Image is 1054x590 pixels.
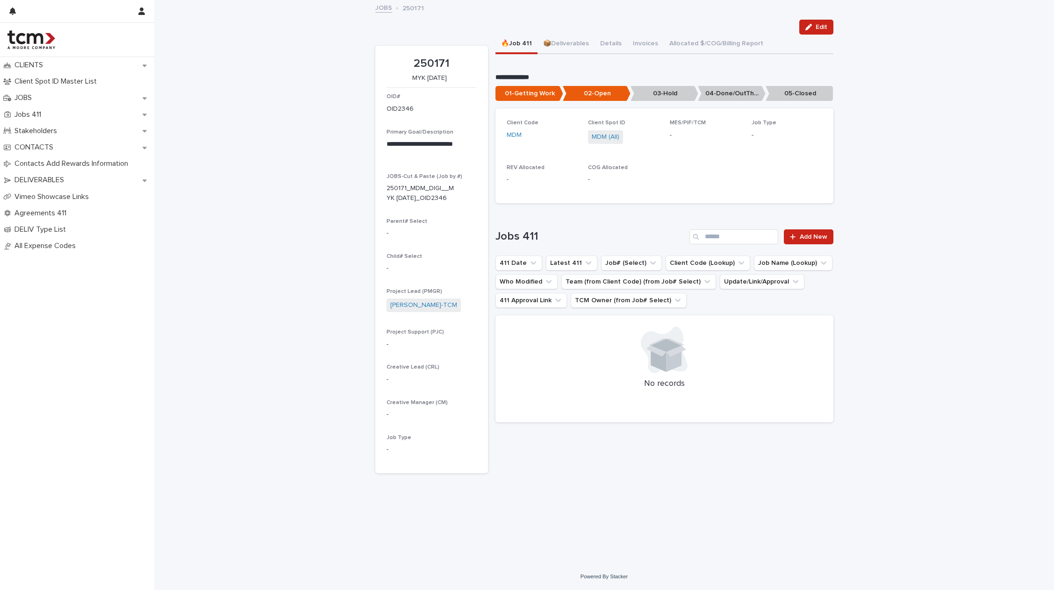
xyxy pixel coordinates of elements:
[588,165,628,171] span: COG Allocated
[11,242,83,250] p: All Expense Codes
[402,2,424,13] p: 250171
[592,132,619,142] a: MDM (All)
[387,74,473,82] p: MYK [DATE]
[387,329,444,335] span: Project Support (PJC)
[507,175,577,185] p: -
[664,35,769,54] button: Allocated $/COG/Billing Report
[507,130,522,140] a: MDM
[11,176,72,185] p: DELIVERABLES
[387,364,439,370] span: Creative Lead (CRL)
[670,130,740,140] p: -
[538,35,595,54] button: 📦Deliverables
[387,400,448,405] span: Creative Manager (CM)
[571,293,687,308] button: TCM Owner (from Job# Select)
[563,86,631,101] p: 02-Open
[766,86,833,101] p: 05-Closed
[387,104,414,114] p: OID2346
[698,86,766,101] p: 04-Done/OutThere
[387,94,400,100] span: OID#
[588,120,625,126] span: Client Spot ID
[689,229,778,244] input: Search
[387,435,411,441] span: Job Type
[507,120,538,126] span: Client Code
[816,24,827,30] span: Edit
[11,61,50,70] p: CLIENTS
[387,445,477,455] p: -
[754,256,832,270] button: Job Name (Lookup)
[784,229,833,244] a: Add New
[375,2,392,13] a: JOBS
[800,234,827,240] span: Add New
[752,130,822,140] p: -
[387,129,453,135] span: Primary Goal/Description
[588,175,659,185] p: -
[11,127,65,135] p: Stakeholders
[11,93,39,102] p: JOBS
[507,165,545,171] span: REV Allocated
[670,120,706,126] span: MES/PIF/TCM
[387,289,442,294] span: Project Lead (PMGR)
[581,574,628,579] a: Powered By Stacker
[11,110,49,119] p: Jobs 411
[495,230,686,243] h1: Jobs 411
[387,254,422,259] span: Child# Select
[495,274,558,289] button: Who Modified
[627,35,664,54] button: Invoices
[561,274,716,289] button: Team (from Client Code) (from Job# Select)
[387,263,477,273] p: -
[752,120,776,126] span: Job Type
[11,77,104,86] p: Client Spot ID Master List
[11,225,73,234] p: DELIV Type List
[387,219,427,224] span: Parent# Select
[495,293,567,308] button: 411 Approval Link
[799,20,833,35] button: Edit
[387,174,462,179] span: JOBS-Cut & Paste (Job by #)
[546,256,597,270] button: Latest 411
[387,340,477,349] p: -
[631,86,698,101] p: 03-Hold
[720,274,804,289] button: Update/Link/Approval
[387,375,477,384] p: -
[387,57,477,71] p: 250171
[11,192,96,201] p: Vimeo Showcase Links
[11,209,74,218] p: Agreements 411
[387,228,477,238] p: -
[7,30,55,49] img: 4hMmSqQkux38exxPVZHQ
[495,256,542,270] button: 411 Date
[595,35,627,54] button: Details
[507,379,822,389] p: No records
[601,256,662,270] button: Job# (Select)
[387,410,477,419] p: -
[11,159,136,168] p: Contacts Add Rewards Information
[11,143,61,152] p: CONTACTS
[666,256,750,270] button: Client Code (Lookup)
[387,184,454,203] p: 250171_MDM_DIGI__MYK [DATE]_OID2346
[495,35,538,54] button: 🔥Job 411
[390,300,457,310] a: [PERSON_NAME]-TCM
[495,86,563,101] p: 01-Getting Work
